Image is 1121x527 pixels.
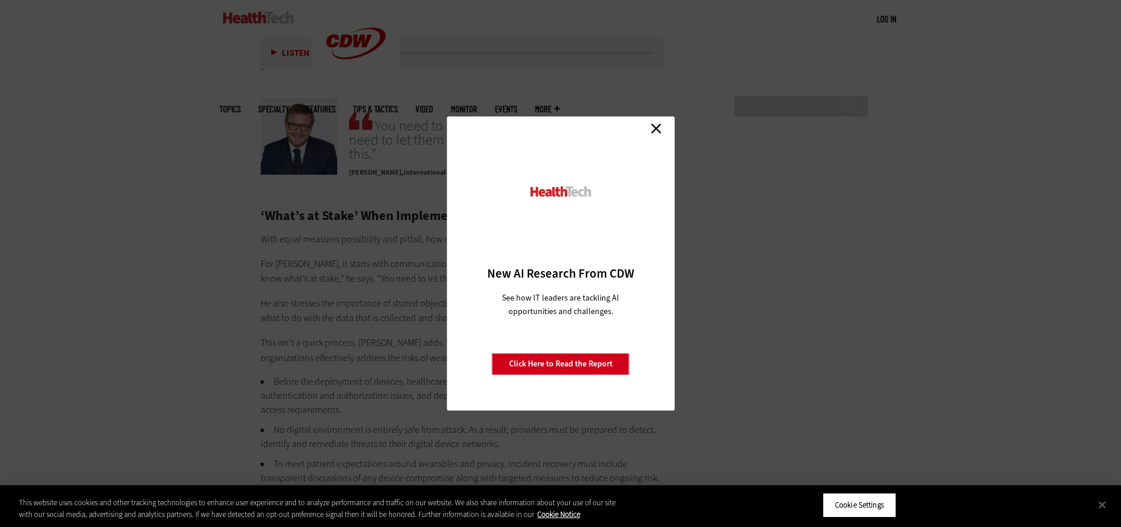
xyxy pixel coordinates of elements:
[823,493,896,518] button: Cookie Settings
[528,185,593,198] img: HealthTech_0.png
[537,509,580,519] a: More information about your privacy
[1089,492,1115,518] button: Close
[647,119,665,137] a: Close
[488,291,633,318] p: See how IT leaders are tackling AI opportunities and challenges.
[467,265,654,282] h3: New AI Research From CDW
[492,353,630,375] a: Click Here to Read the Report
[19,497,617,520] div: This website uses cookies and other tracking technologies to enhance user experience and to analy...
